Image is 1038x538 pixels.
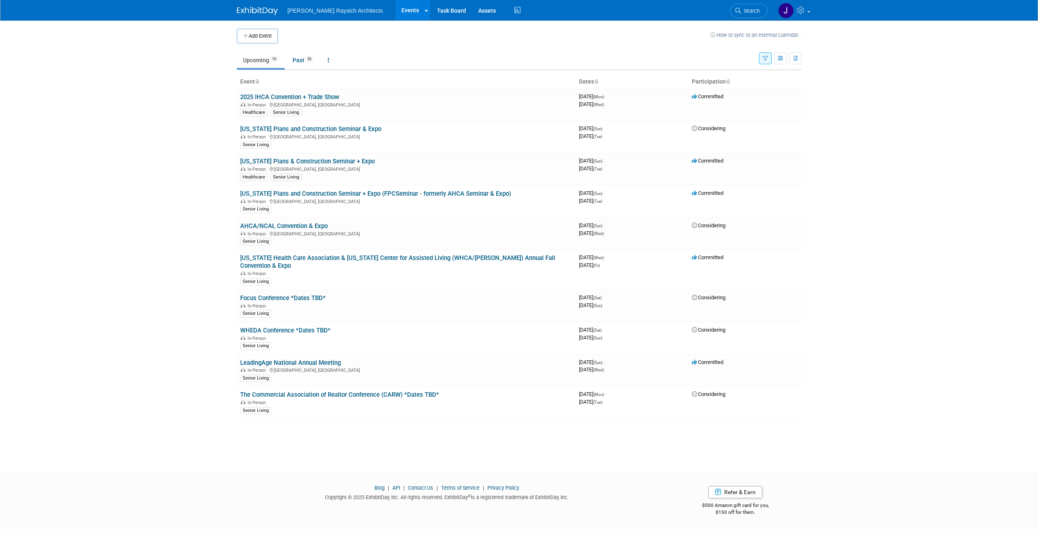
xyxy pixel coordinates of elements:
[593,127,602,131] span: (Sun)
[692,190,723,196] span: Committed
[237,29,278,43] button: Add Event
[593,303,602,308] span: (Sun)
[579,335,602,341] span: [DATE]
[401,485,407,491] span: |
[240,133,572,140] div: [GEOGRAPHIC_DATA], [GEOGRAPHIC_DATA]
[241,271,245,275] img: In-Person Event
[240,278,271,285] div: Senior Living
[579,101,604,107] span: [DATE]
[374,485,385,491] a: Blog
[741,8,760,14] span: Search
[241,336,245,340] img: In-Person Event
[579,93,606,99] span: [DATE]
[669,509,802,516] div: $150 off for them.
[241,134,245,138] img: In-Person Event
[240,342,271,350] div: Senior Living
[579,222,605,228] span: [DATE]
[593,102,604,107] span: (Wed)
[593,296,601,300] span: (Sat)
[240,206,271,213] div: Senior Living
[237,52,285,68] a: Upcoming10
[778,3,794,18] img: Jenna Hammer
[579,391,606,397] span: [DATE]
[593,231,604,236] span: (Wed)
[240,375,271,382] div: Senior Living
[579,359,605,365] span: [DATE]
[468,494,471,498] sup: ®
[579,254,606,260] span: [DATE]
[593,328,601,332] span: (Sat)
[593,255,604,260] span: (Wed)
[240,101,572,108] div: [GEOGRAPHIC_DATA], [GEOGRAPHIC_DATA]
[593,95,604,99] span: (Mon)
[593,134,602,139] span: (Tue)
[237,7,278,15] img: ExhibitDay
[288,7,383,14] span: [PERSON_NAME] Raysich Architects
[240,359,341,366] a: LeadingAge National Annual Meeting
[248,336,268,341] span: In-Person
[240,125,381,133] a: [US_STATE] Plans and Construction Seminar & Expo
[270,109,302,116] div: Senior Living
[603,190,605,196] span: -
[241,167,245,171] img: In-Person Event
[579,230,604,236] span: [DATE]
[692,125,725,131] span: Considering
[579,262,600,268] span: [DATE]
[692,391,725,397] span: Considering
[240,109,268,116] div: Healthcare
[579,158,605,164] span: [DATE]
[241,303,245,307] img: In-Person Event
[248,271,268,276] span: In-Person
[240,165,572,172] div: [GEOGRAPHIC_DATA], [GEOGRAPHIC_DATA]
[603,125,605,131] span: -
[579,165,602,172] span: [DATE]
[593,263,600,268] span: (Fri)
[579,294,604,301] span: [DATE]
[579,399,602,405] span: [DATE]
[726,78,730,85] a: Sort by Participation Type
[579,366,604,373] span: [DATE]
[386,485,391,491] span: |
[435,485,440,491] span: |
[730,4,768,18] a: Search
[305,56,314,62] span: 26
[240,310,271,317] div: Senior Living
[241,368,245,372] img: In-Person Event
[286,52,320,68] a: Past26
[692,158,723,164] span: Committed
[248,368,268,373] span: In-Person
[593,224,602,228] span: (Sun)
[240,158,375,165] a: [US_STATE] Plans & Construction Seminar + Expo
[408,485,433,491] a: Contact Us
[605,93,606,99] span: -
[248,303,268,309] span: In-Person
[689,75,802,89] th: Participation
[692,254,723,260] span: Committed
[240,174,268,181] div: Healthcare
[603,294,604,301] span: -
[240,294,326,302] a: Focus Conference *Dates TBD*
[710,32,802,38] a: How to sync to an external calendar...
[248,199,268,204] span: In-Person
[240,190,511,197] a: [US_STATE] Plans and Construction Seminar + Expo (FPCSeminar - formerly AHCA Seminar & Expo)
[248,231,268,237] span: In-Person
[579,133,602,139] span: [DATE]
[392,485,400,491] a: API
[579,125,605,131] span: [DATE]
[240,254,555,269] a: [US_STATE] Health Care Association & [US_STATE] Center for Assisted Living (WHCA/[PERSON_NAME]) A...
[605,391,606,397] span: -
[603,327,604,333] span: -
[241,400,245,404] img: In-Person Event
[240,407,271,414] div: Senior Living
[579,198,602,204] span: [DATE]
[487,485,519,491] a: Privacy Policy
[603,359,605,365] span: -
[593,400,602,405] span: (Tue)
[248,102,268,108] span: In-Person
[240,93,339,101] a: 2025 IHCA Convention + Trade Show
[692,222,725,228] span: Considering
[692,327,725,333] span: Considering
[579,302,602,308] span: [DATE]
[594,78,598,85] a: Sort by Start Date
[576,75,689,89] th: Dates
